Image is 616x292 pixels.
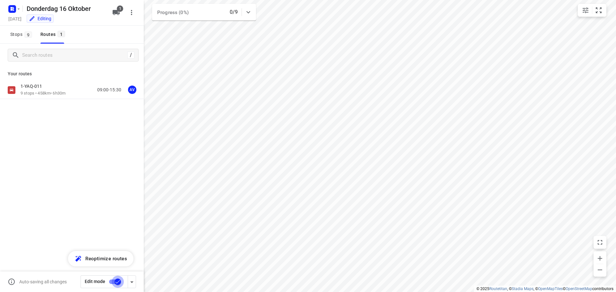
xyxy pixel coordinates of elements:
[85,254,127,263] span: Reoptimize routes
[57,31,65,37] span: 1
[68,251,133,266] button: Reoptimize routes
[24,31,32,38] span: 9
[40,30,67,38] div: Routes
[29,15,51,22] div: You are currently in edit mode.
[566,287,592,291] a: OpenStreetMap
[21,90,65,96] p: 9 stops • 458km • 6h30m
[578,4,606,17] div: small contained button group
[8,71,136,77] p: Your routes
[85,279,105,284] span: Edit mode
[538,287,563,291] a: OpenMapTiles
[97,87,121,93] p: 09:00-15:30
[127,52,134,59] div: /
[152,4,256,21] div: Progress (0%)0/9
[512,287,534,291] a: Stadia Maps
[6,15,24,22] h5: Project date
[19,279,67,284] p: Auto-saving all changes
[230,8,238,16] p: 0/9
[10,30,34,38] span: Stops
[157,10,189,15] span: Progress (0%)
[476,287,613,291] li: © 2025 , © , © © contributors
[126,83,139,96] button: AV
[489,287,507,291] a: Routetitan
[579,4,592,17] button: Map settings
[21,83,46,89] p: 1-YAQ-011
[24,4,107,14] h5: Donderdag 16 Oktober
[592,4,605,17] button: Fit zoom
[22,50,127,60] input: Search routes
[110,6,123,19] button: 1
[128,278,136,286] div: Driver app settings
[117,5,123,12] span: 1
[128,86,136,94] div: AV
